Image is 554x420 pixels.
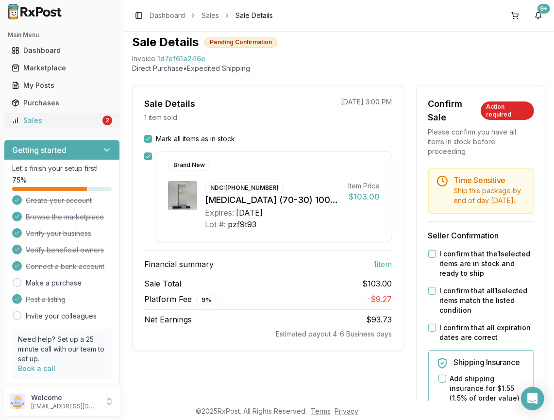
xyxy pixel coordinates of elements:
[26,262,104,271] span: Connect a bank account
[8,112,116,129] a: Sales2
[156,134,235,144] label: Mark all items as in stock
[4,78,120,93] button: My Posts
[521,387,544,410] div: Open Intercom Messenger
[454,358,526,366] h5: Shipping Insurance
[4,60,120,76] button: Marketplace
[454,176,526,184] h5: Time Sensitive
[454,186,521,204] span: Ship this package by end of day [DATE] .
[12,116,101,125] div: Sales
[4,43,120,58] button: Dashboard
[349,191,380,202] div: $103.00
[341,97,392,107] p: [DATE] 3:00 PM
[205,207,234,218] div: Expires:
[132,54,155,64] div: Invoice
[144,278,181,289] span: Sale Total
[428,127,534,156] div: Please confirm you have all items in stock before proceeding
[144,314,192,325] span: Net Earnings
[367,315,392,324] span: $93.73
[18,335,106,364] p: Need help? Set up a 25 minute call with our team to set up.
[144,293,217,305] span: Platform Fee
[4,4,66,19] img: RxPost Logo
[235,11,273,20] span: Sale Details
[26,295,66,304] span: Post a listing
[26,278,82,288] a: Make a purchase
[4,95,120,111] button: Purchases
[12,63,112,73] div: Marketplace
[12,46,112,55] div: Dashboard
[205,218,226,230] div: Lot #:
[196,295,217,305] div: 9 %
[26,229,91,238] span: Verify your business
[12,144,67,156] h3: Getting started
[374,258,392,270] span: 1 item
[168,181,197,210] img: NovoLOG Mix 70/30 FlexPen (70-30) 100 UNIT/ML SUPN
[428,97,481,124] div: Confirm Sale
[8,77,116,94] a: My Posts
[144,258,214,270] span: Financial summary
[236,207,263,218] div: [DATE]
[150,11,273,20] nav: breadcrumb
[12,81,112,90] div: My Posts
[26,311,97,321] a: Invite your colleagues
[132,64,546,73] p: Direct Purchase • Expedited Shipping
[102,116,112,125] div: 2
[311,407,331,415] a: Terms
[8,42,116,59] a: Dashboard
[349,181,380,191] div: Item Price
[144,113,177,122] p: 1 item sold
[450,374,526,403] label: Add shipping insurance for $1.55 ( 1.5 % of order value)
[12,175,27,185] span: 75 %
[12,164,112,173] p: Let's finish your setup first!
[205,193,341,207] div: [MEDICAL_DATA] (70-30) 100 UNIT/ML SUPN
[26,212,104,222] span: Browse the marketplace
[8,59,116,77] a: Marketplace
[157,54,205,64] span: 1d7ef61a246e
[228,218,256,230] div: pzf9t93
[440,286,534,315] label: I confirm that all 1 selected items match the listed condition
[440,323,534,342] label: I confirm that all expiration dates are correct
[26,245,104,255] span: Verify beneficial owners
[204,37,277,48] div: Pending Confirmation
[31,393,99,403] p: Welcome
[132,34,199,50] h1: Sale Details
[205,183,284,193] div: NDC: [PHONE_NUMBER]
[31,403,99,410] p: [EMAIL_ADDRESS][DOMAIN_NAME]
[12,98,112,108] div: Purchases
[531,8,546,23] button: 9+
[428,230,534,241] h3: Seller Confirmation
[8,31,116,39] h2: Main Menu
[150,11,185,20] a: Dashboard
[335,407,358,415] a: Privacy
[363,278,392,289] span: $103.00
[368,294,392,304] span: - $9.27
[10,394,25,409] img: User avatar
[168,160,210,170] div: Brand New
[440,249,534,278] label: I confirm that the 1 selected items are in stock and ready to ship
[481,101,534,120] div: Action required
[144,97,195,111] div: Sale Details
[8,94,116,112] a: Purchases
[4,113,120,128] button: Sales2
[144,329,392,339] div: Estimated payout 4-6 Business days
[537,4,550,14] div: 9+
[26,196,92,205] span: Create your account
[18,364,55,372] a: Book a call
[201,11,219,20] a: Sales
